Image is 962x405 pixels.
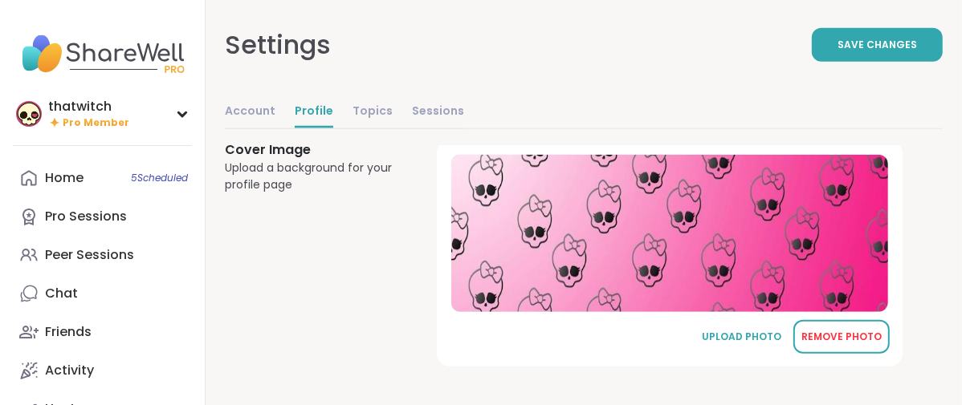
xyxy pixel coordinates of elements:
[793,320,890,354] button: REMOVE PHOTO
[63,116,129,130] span: Pro Member
[801,330,882,344] div: REMOVE PHOTO
[225,96,275,128] a: Account
[353,96,393,128] a: Topics
[45,323,92,341] div: Friends
[13,159,192,197] a: Home5Scheduled
[13,26,192,82] img: ShareWell Nav Logo
[13,197,192,236] a: Pro Sessions
[295,96,333,128] a: Profile
[225,140,398,160] h3: Cover Image
[131,172,188,184] span: 5 Scheduled
[812,28,943,62] button: Save Changes
[45,246,134,264] div: Peer Sessions
[16,101,42,127] img: thatwitch
[225,26,331,64] div: Settings
[694,320,790,354] button: UPLOAD PHOTO
[48,98,129,115] div: thatwitch
[45,208,127,225] div: Pro Sessions
[838,38,917,52] span: Save Changes
[13,236,192,274] a: Peer Sessions
[225,160,398,193] div: Upload a background for your profile page
[13,313,192,351] a: Friends
[45,169,84,187] div: Home
[13,274,192,313] a: Chat
[412,96,464,128] a: Sessions
[13,351,192,390] a: Activity
[45,362,94,379] div: Activity
[702,330,782,344] div: UPLOAD PHOTO
[45,285,78,302] div: Chat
